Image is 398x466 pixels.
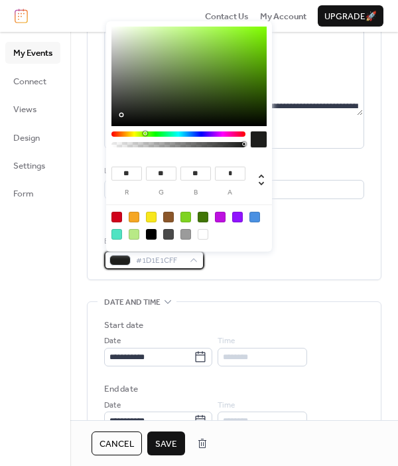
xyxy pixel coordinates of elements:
[13,75,46,88] span: Connect
[5,42,60,63] a: My Events
[111,229,122,240] div: #50E3C2
[104,382,138,396] div: End date
[104,399,121,412] span: Date
[5,155,60,176] a: Settings
[104,165,362,178] div: Location
[146,189,176,196] label: g
[215,212,226,222] div: #BD10E0
[163,229,174,240] div: #4A4A4A
[218,335,235,348] span: Time
[5,70,60,92] a: Connect
[180,212,191,222] div: #7ED321
[163,212,174,222] div: #8B572A
[260,10,306,23] span: My Account
[198,212,208,222] div: #417505
[111,189,142,196] label: r
[111,212,122,222] div: #D0021B
[5,183,60,204] a: Form
[104,235,202,248] div: Event color
[198,229,208,240] div: #FFFFFF
[260,9,306,23] a: My Account
[324,10,377,23] span: Upgrade 🚀
[205,10,249,23] span: Contact Us
[155,437,177,451] span: Save
[104,319,143,332] div: Start date
[15,9,28,23] img: logo
[249,212,260,222] div: #4A90E2
[129,212,139,222] div: #F5A623
[146,212,157,222] div: #F8E71C
[147,431,185,455] button: Save
[104,296,161,309] span: Date and time
[13,103,36,116] span: Views
[129,229,139,240] div: #B8E986
[13,131,40,145] span: Design
[180,229,191,240] div: #9B9B9B
[13,159,45,173] span: Settings
[146,229,157,240] div: #000000
[5,98,60,119] a: Views
[13,187,34,200] span: Form
[180,189,211,196] label: b
[205,9,249,23] a: Contact Us
[136,254,183,268] span: #1D1E1CFF
[318,5,383,27] button: Upgrade🚀
[215,189,245,196] label: a
[99,437,134,451] span: Cancel
[92,431,142,455] button: Cancel
[232,212,243,222] div: #9013FE
[104,335,121,348] span: Date
[13,46,52,60] span: My Events
[218,399,235,412] span: Time
[5,127,60,148] a: Design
